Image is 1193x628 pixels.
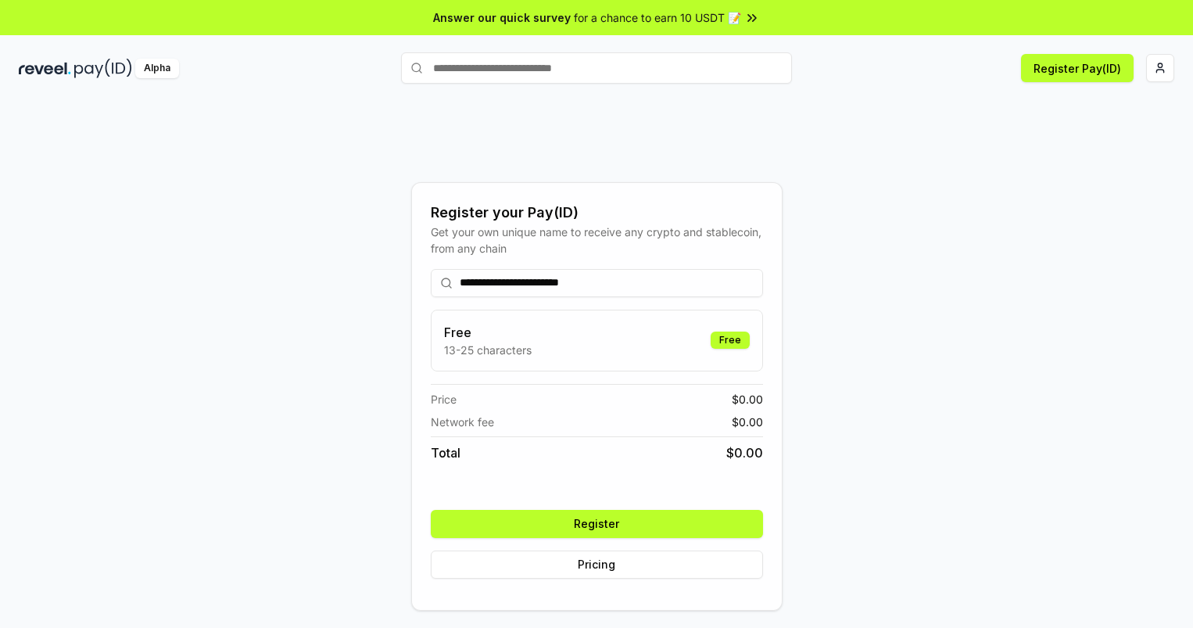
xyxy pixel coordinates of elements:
[444,323,532,342] h3: Free
[574,9,741,26] span: for a chance to earn 10 USDT 📝
[135,59,179,78] div: Alpha
[431,510,763,538] button: Register
[726,443,763,462] span: $ 0.00
[431,551,763,579] button: Pricing
[19,59,71,78] img: reveel_dark
[74,59,132,78] img: pay_id
[732,391,763,407] span: $ 0.00
[444,342,532,358] p: 13-25 characters
[431,202,763,224] div: Register your Pay(ID)
[433,9,571,26] span: Answer our quick survey
[431,414,494,430] span: Network fee
[732,414,763,430] span: $ 0.00
[431,224,763,257] div: Get your own unique name to receive any crypto and stablecoin, from any chain
[1021,54,1134,82] button: Register Pay(ID)
[711,332,750,349] div: Free
[431,391,457,407] span: Price
[431,443,460,462] span: Total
